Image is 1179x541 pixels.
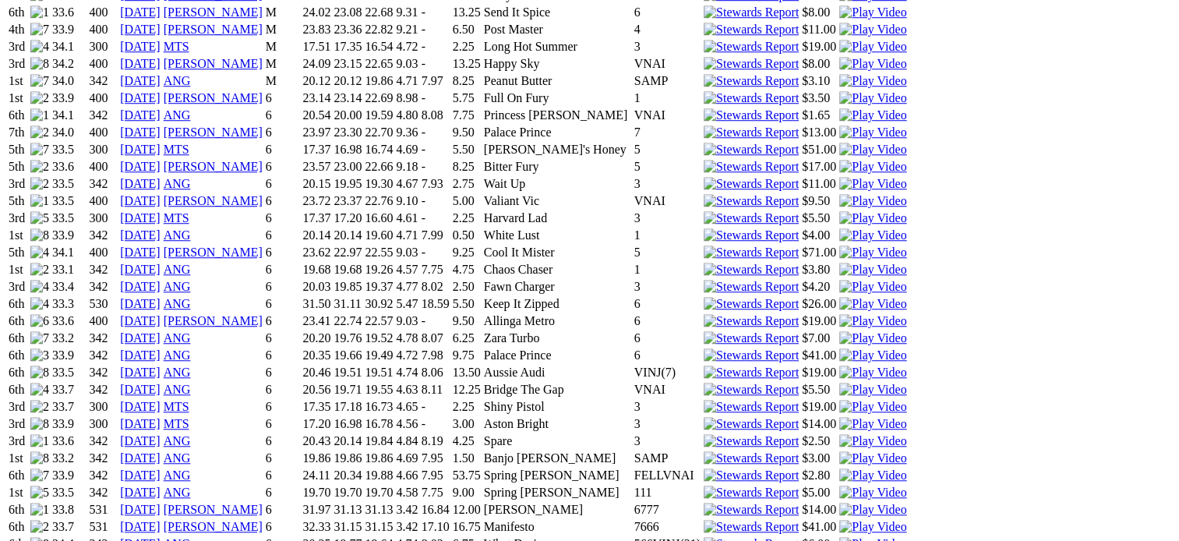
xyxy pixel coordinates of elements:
a: [DATE] [120,211,161,225]
a: View replay [839,177,906,190]
td: 23.08 [333,5,362,20]
img: Stewards Report [704,469,799,483]
td: 7.75 [452,108,482,123]
td: Princess [PERSON_NAME] [483,108,632,123]
img: Play Video [839,5,906,19]
a: [PERSON_NAME] [164,194,263,207]
img: 7 [30,74,49,88]
img: Stewards Report [704,211,799,225]
a: View replay [839,451,906,465]
td: 1st [8,73,28,89]
a: [DATE] [120,434,161,447]
td: 5.50 [452,142,482,157]
img: 2 [30,520,49,534]
td: 3rd [8,39,28,55]
a: View replay [839,400,906,413]
img: Play Video [839,366,906,380]
a: View replay [839,5,906,19]
a: View replay [839,23,906,36]
img: 1 [30,5,49,19]
img: Play Video [839,177,906,191]
td: 400 [89,90,118,106]
td: $13.00 [801,125,837,140]
td: 19.86 [364,73,394,89]
a: [PERSON_NAME] [164,314,263,327]
a: View replay [839,160,906,173]
td: 6th [8,108,28,123]
img: Stewards Report [704,228,799,242]
img: 7 [30,469,49,483]
img: 7 [30,331,49,345]
img: Stewards Report [704,74,799,88]
img: Play Video [839,108,906,122]
a: ANG [164,177,191,190]
img: Stewards Report [704,246,799,260]
img: Play Video [839,331,906,345]
a: [DATE] [120,57,161,70]
img: Play Video [839,417,906,431]
img: 5 [30,211,49,225]
a: MTS [164,143,189,156]
img: 4 [30,297,49,311]
td: 400 [89,125,118,140]
td: 3 [634,39,701,55]
a: ANG [164,486,191,499]
a: MTS [164,400,189,413]
a: ANG [164,348,191,362]
img: Play Video [839,520,906,534]
a: [PERSON_NAME] [164,246,263,259]
a: [DATE] [120,126,161,139]
td: 23.36 [333,22,362,37]
img: 2 [30,126,49,140]
img: 8 [30,451,49,465]
td: 6 [265,142,301,157]
td: 16.98 [333,142,362,157]
a: [DATE] [120,5,161,19]
td: 8.98 [395,90,418,106]
img: Stewards Report [704,194,799,208]
img: Stewards Report [704,297,799,311]
img: Stewards Report [704,348,799,362]
td: 17.35 [333,39,362,55]
img: 8 [30,366,49,380]
td: 22.82 [364,22,394,37]
td: 13.25 [452,56,482,72]
td: 22.65 [364,56,394,72]
img: 2 [30,400,49,414]
a: [PERSON_NAME] [164,520,263,533]
a: [PERSON_NAME] [164,5,263,19]
a: View replay [839,383,906,396]
img: 1 [30,108,49,122]
td: 34.1 [51,108,87,123]
img: Stewards Report [704,23,799,37]
td: $8.00 [801,56,837,72]
img: Stewards Report [704,40,799,54]
a: [DATE] [120,486,161,499]
td: $11.00 [801,22,837,37]
img: Play Video [839,194,906,208]
img: 5 [30,486,49,500]
img: Stewards Report [704,108,799,122]
img: Play Video [839,348,906,362]
td: 400 [89,22,118,37]
td: 5th [8,142,28,157]
img: Stewards Report [704,451,799,465]
img: Play Video [839,297,906,311]
a: [PERSON_NAME] [164,23,263,36]
a: View replay [839,331,906,345]
td: SAMP [634,73,701,89]
img: Play Video [839,211,906,225]
td: 9.21 [395,22,418,37]
img: Stewards Report [704,366,799,380]
td: 6 [265,125,301,140]
td: 342 [89,73,118,89]
a: [DATE] [120,91,161,104]
td: 9.31 [395,5,418,20]
a: [DATE] [120,503,161,516]
td: Send It Spice [483,5,632,20]
td: 4th [8,22,28,37]
a: [DATE] [120,314,161,327]
a: View replay [839,297,906,310]
img: 7 [30,143,49,157]
img: 3 [30,348,49,362]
